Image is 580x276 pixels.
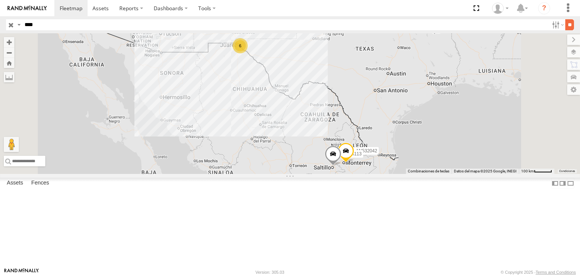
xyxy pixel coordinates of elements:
label: Dock Summary Table to the Left [551,178,559,189]
img: rand-logo.svg [8,6,47,11]
label: Search Query [16,19,22,30]
label: Fences [28,178,53,189]
button: Combinaciones de teclas [408,169,449,174]
span: Datos del mapa ©2025 Google, INEGI [454,169,517,173]
button: Zoom in [4,37,14,47]
button: Escala del mapa: 100 km por 44 píxeles [519,169,554,174]
a: Visit our Website [4,268,39,276]
label: Map Settings [567,84,580,95]
button: Arrastra el hombrecito naranja al mapa para abrir Street View [4,137,19,152]
span: 100 km [521,169,534,173]
label: Hide Summary Table [567,178,574,189]
label: Dock Summary Table to the Right [559,178,566,189]
div: Version: 305.03 [256,270,284,274]
button: Zoom out [4,47,14,58]
a: Condiciones [559,170,575,173]
div: © Copyright 2025 - [501,270,576,274]
span: AN53113 [343,151,362,157]
label: Assets [3,178,27,189]
span: AN532042 [356,149,377,154]
button: Zoom Home [4,58,14,68]
div: Daniel Lupio [489,3,511,14]
label: Search Filter Options [549,19,565,30]
div: 6 [233,38,248,53]
i: ? [538,2,550,14]
label: Measure [4,72,14,82]
a: Terms and Conditions [536,270,576,274]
